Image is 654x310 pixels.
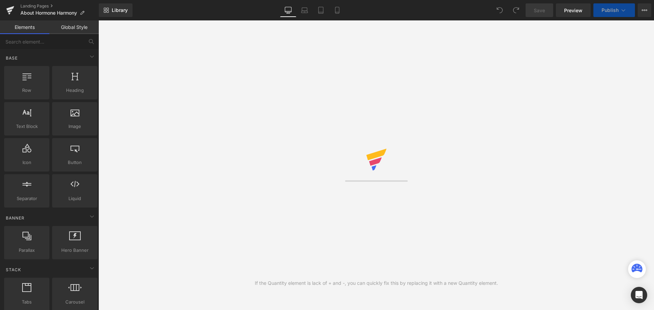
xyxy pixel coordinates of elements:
a: Desktop [280,3,296,17]
span: Publish [602,7,619,13]
button: Publish [593,3,635,17]
span: Preview [564,7,582,14]
button: Undo [493,3,507,17]
span: Liquid [54,195,95,202]
a: Tablet [313,3,329,17]
span: Banner [5,215,25,221]
button: Redo [509,3,523,17]
span: Icon [6,159,47,166]
span: About Hormone Harmony [20,10,77,16]
a: Laptop [296,3,313,17]
span: Image [54,123,95,130]
div: Open Intercom Messenger [631,287,647,303]
button: More [638,3,651,17]
span: Button [54,159,95,166]
a: Preview [556,3,591,17]
span: Separator [6,195,47,202]
span: Text Block [6,123,47,130]
span: Base [5,55,18,61]
a: Landing Pages [20,3,99,9]
span: Library [112,7,128,13]
div: If the Quantity element is lack of + and -, you can quickly fix this by replacing it with a new Q... [255,279,498,287]
span: Heading [54,87,95,94]
span: Stack [5,266,22,273]
a: Mobile [329,3,345,17]
span: Parallax [6,247,47,254]
span: Row [6,87,47,94]
a: Global Style [49,20,99,34]
span: Carousel [54,298,95,306]
span: Save [534,7,545,14]
span: Hero Banner [54,247,95,254]
a: New Library [99,3,133,17]
span: Tabs [6,298,47,306]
